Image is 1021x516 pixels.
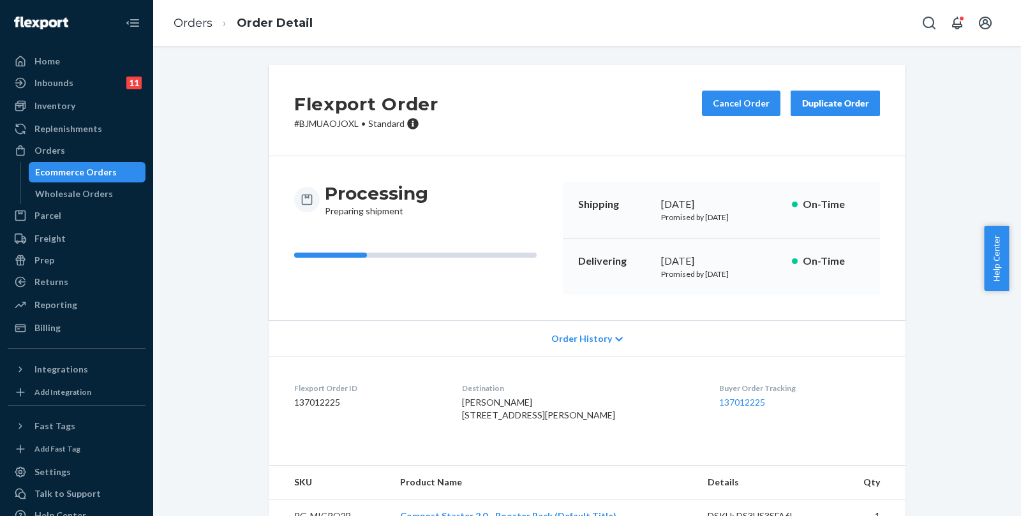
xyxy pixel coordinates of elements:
[719,397,765,408] a: 137012225
[34,487,101,500] div: Talk to Support
[34,144,65,157] div: Orders
[661,212,782,223] p: Promised by [DATE]
[35,166,117,179] div: Ecommerce Orders
[34,55,60,68] div: Home
[578,254,651,269] p: Delivering
[14,17,68,29] img: Flexport logo
[8,295,145,315] a: Reporting
[294,383,442,394] dt: Flexport Order ID
[8,73,145,93] a: Inbounds11
[34,232,66,245] div: Freight
[294,91,438,117] h2: Flexport Order
[269,466,390,499] th: SKU
[719,383,880,394] dt: Buyer Order Tracking
[29,184,146,204] a: Wholesale Orders
[35,188,113,200] div: Wholesale Orders
[8,385,145,400] a: Add Integration
[34,77,73,89] div: Inbounds
[661,269,782,279] p: Promised by [DATE]
[801,97,869,110] div: Duplicate Order
[984,226,1009,291] button: Help Center
[368,118,405,129] span: Standard
[34,420,75,432] div: Fast Tags
[34,387,91,397] div: Add Integration
[8,318,145,338] a: Billing
[8,441,145,457] a: Add Fast Tag
[8,51,145,71] a: Home
[325,182,428,217] div: Preparing shipment
[702,91,780,116] button: Cancel Order
[294,117,438,130] p: # BJMUAOJOXL
[361,118,366,129] span: •
[8,483,145,504] a: Talk to Support
[803,254,865,269] p: On-Time
[163,4,323,42] ol: breadcrumbs
[390,466,697,499] th: Product Name
[462,383,699,394] dt: Destination
[8,359,145,380] button: Integrations
[34,122,102,135] div: Replenishments
[174,16,212,30] a: Orders
[8,272,145,292] a: Returns
[551,332,612,345] span: Order History
[697,466,838,499] th: Details
[8,96,145,116] a: Inventory
[8,416,145,436] button: Fast Tags
[294,396,442,409] dd: 137012225
[120,10,145,36] button: Close Navigation
[973,10,998,36] button: Open account menu
[34,443,80,454] div: Add Fast Tag
[944,10,970,36] button: Open notifications
[578,197,651,212] p: Shipping
[791,91,880,116] button: Duplicate Order
[8,462,145,482] a: Settings
[661,197,782,212] div: [DATE]
[34,363,88,376] div: Integrations
[916,10,942,36] button: Open Search Box
[8,140,145,161] a: Orders
[29,162,146,182] a: Ecommerce Orders
[237,16,313,30] a: Order Detail
[8,250,145,270] a: Prep
[34,100,75,112] div: Inventory
[8,205,145,226] a: Parcel
[8,119,145,139] a: Replenishments
[34,254,54,267] div: Prep
[34,299,77,311] div: Reporting
[34,321,61,334] div: Billing
[837,466,905,499] th: Qty
[34,209,61,222] div: Parcel
[8,228,145,249] a: Freight
[803,197,865,212] p: On-Time
[126,77,142,89] div: 11
[462,397,615,420] span: [PERSON_NAME] [STREET_ADDRESS][PERSON_NAME]
[34,466,71,478] div: Settings
[661,254,782,269] div: [DATE]
[325,182,428,205] h3: Processing
[34,276,68,288] div: Returns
